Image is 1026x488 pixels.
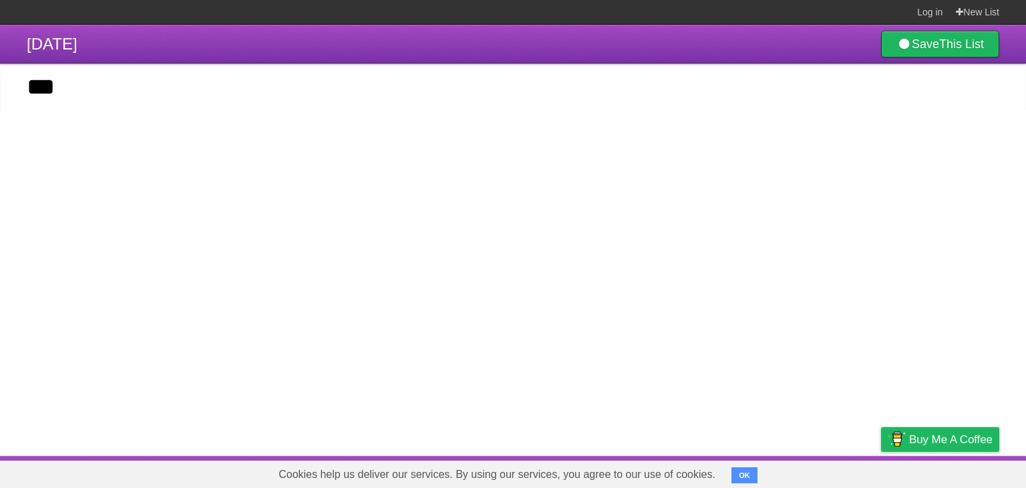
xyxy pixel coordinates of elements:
span: Cookies help us deliver our services. By using our services, you agree to our use of cookies. [265,461,729,488]
a: About [703,459,731,485]
a: Developers [747,459,802,485]
a: Privacy [864,459,898,485]
a: Suggest a feature [915,459,999,485]
a: SaveThis List [881,31,999,57]
span: Buy me a coffee [909,428,993,451]
b: This List [939,37,984,51]
span: [DATE] [27,35,77,53]
a: Buy me a coffee [881,427,999,452]
button: OK [731,467,757,483]
a: Terms [818,459,848,485]
img: Buy me a coffee [888,428,906,451]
